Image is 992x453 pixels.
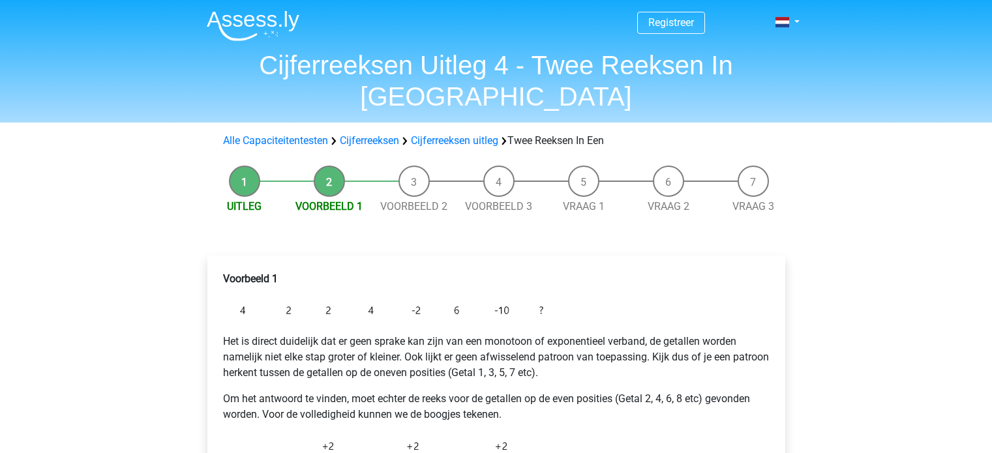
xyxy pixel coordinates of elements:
a: Vraag 2 [648,200,689,212]
b: Voorbeeld 1 [223,272,278,285]
p: Om het antwoord te vinden, moet echter de reeks voor de getallen op de even posities (Getal 2, 4,... [223,391,770,422]
a: Alle Capaciteitentesten [223,134,328,147]
p: Het is direct duidelijk dat er geen sprake kan zijn van een monotoon of exponentieel verband, de ... [223,334,770,381]
h1: Cijferreeksen Uitleg 4 - Twee Reeksen In [GEOGRAPHIC_DATA] [196,50,796,112]
a: Uitleg [227,200,262,212]
a: Voorbeeld 3 [465,200,532,212]
a: Cijferreeksen uitleg [411,134,498,147]
a: Cijferreeksen [340,134,399,147]
a: Voorbeeld 2 [380,200,447,212]
img: Intertwinging_example_1.png [223,297,549,323]
img: Assessly [207,10,299,41]
a: Voorbeeld 1 [295,200,363,212]
a: Vraag 3 [732,200,774,212]
a: Registreer [648,16,694,29]
div: Twee Reeksen In Een [218,133,775,149]
a: Vraag 1 [563,200,605,212]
